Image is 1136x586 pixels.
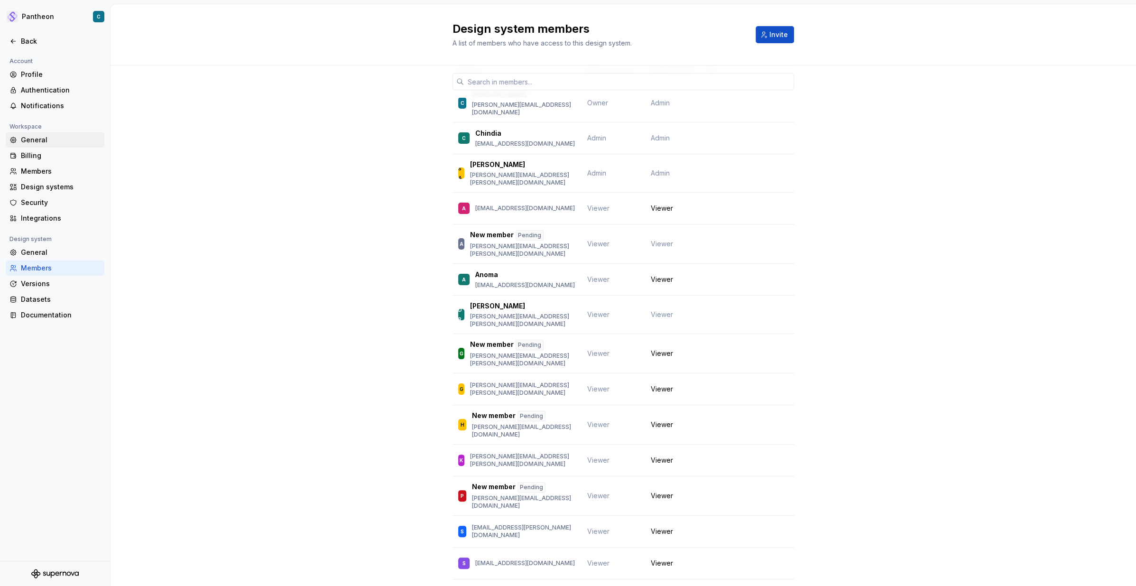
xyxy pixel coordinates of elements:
[21,182,101,192] div: Design systems
[651,239,673,249] span: Viewer
[472,524,576,539] p: [EMAIL_ADDRESS][PERSON_NAME][DOMAIN_NAME]
[651,168,670,178] span: Admin
[756,26,794,43] button: Invite
[651,558,673,568] span: Viewer
[6,245,104,260] a: General
[6,67,104,82] a: Profile
[22,12,54,21] div: Pantheon
[651,133,670,143] span: Admin
[6,98,104,113] a: Notifications
[21,279,101,288] div: Versions
[462,204,466,213] div: A
[458,305,464,324] div: DR
[6,34,104,49] a: Back
[462,275,466,284] div: A
[470,352,576,367] p: [PERSON_NAME][EMAIL_ADDRESS][PERSON_NAME][DOMAIN_NAME]
[21,248,101,257] div: General
[6,132,104,148] a: General
[587,492,610,500] span: Viewer
[651,310,673,319] span: Viewer
[6,260,104,276] a: Members
[470,242,576,258] p: [PERSON_NAME][EMAIL_ADDRESS][PERSON_NAME][DOMAIN_NAME]
[651,527,673,536] span: Viewer
[6,195,104,210] a: Security
[470,340,514,350] p: New member
[21,310,101,320] div: Documentation
[475,205,575,212] p: [EMAIL_ADDRESS][DOMAIN_NAME]
[587,559,610,567] span: Viewer
[470,381,576,397] p: [PERSON_NAME][EMAIL_ADDRESS][PERSON_NAME][DOMAIN_NAME]
[587,99,608,107] span: Owner
[651,349,673,358] span: Viewer
[587,349,610,357] span: Viewer
[475,270,498,279] p: Anoma
[769,30,788,39] span: Invite
[21,198,101,207] div: Security
[651,491,673,501] span: Viewer
[461,527,464,536] div: S
[460,239,463,249] div: A
[21,151,101,160] div: Billing
[462,558,466,568] div: S
[516,230,544,241] div: Pending
[6,211,104,226] a: Integrations
[587,385,610,393] span: Viewer
[462,133,466,143] div: C
[461,491,464,501] div: P
[472,494,576,510] p: [PERSON_NAME][EMAIL_ADDRESS][DOMAIN_NAME]
[6,121,46,132] div: Workspace
[587,527,610,535] span: Viewer
[651,420,673,429] span: Viewer
[7,11,18,22] img: 2ea59a0b-fef9-4013-8350-748cea000017.png
[587,310,610,318] span: Viewer
[470,301,525,311] p: [PERSON_NAME]
[464,73,794,90] input: Search in members...
[21,37,101,46] div: Back
[587,420,610,428] span: Viewer
[475,129,501,138] p: Chindia
[470,171,576,186] p: [PERSON_NAME][EMAIL_ADDRESS][PERSON_NAME][DOMAIN_NAME]
[587,240,610,248] span: Viewer
[460,420,464,429] div: H
[21,263,101,273] div: Members
[651,456,673,465] span: Viewer
[21,70,101,79] div: Profile
[472,411,516,421] p: New member
[475,140,575,148] p: [EMAIL_ADDRESS][DOMAIN_NAME]
[6,179,104,195] a: Design systems
[21,85,101,95] div: Authentication
[6,56,37,67] div: Account
[472,482,516,493] p: New member
[470,453,576,468] p: [PERSON_NAME][EMAIL_ADDRESS][PERSON_NAME][DOMAIN_NAME]
[97,13,101,20] div: C
[651,98,670,108] span: Admin
[21,167,101,176] div: Members
[472,101,576,116] p: [PERSON_NAME][EMAIL_ADDRESS][DOMAIN_NAME]
[587,204,610,212] span: Viewer
[587,456,610,464] span: Viewer
[6,292,104,307] a: Datasets
[6,164,104,179] a: Members
[460,349,463,358] div: G
[470,313,576,328] p: [PERSON_NAME][EMAIL_ADDRESS][PERSON_NAME][DOMAIN_NAME]
[458,164,464,183] div: SA
[453,21,744,37] h2: Design system members
[6,307,104,323] a: Documentation
[453,39,632,47] span: A list of members who have access to this design system.
[6,233,55,245] div: Design system
[587,134,606,142] span: Admin
[2,6,108,27] button: PantheonC
[470,160,525,169] p: [PERSON_NAME]
[31,569,79,578] svg: Supernova Logo
[651,384,673,394] span: Viewer
[475,559,575,567] p: [EMAIL_ADDRESS][DOMAIN_NAME]
[21,295,101,304] div: Datasets
[587,275,610,283] span: Viewer
[460,98,464,108] div: C
[517,482,545,493] div: Pending
[651,204,673,213] span: Viewer
[651,275,673,284] span: Viewer
[517,411,545,421] div: Pending
[6,276,104,291] a: Versions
